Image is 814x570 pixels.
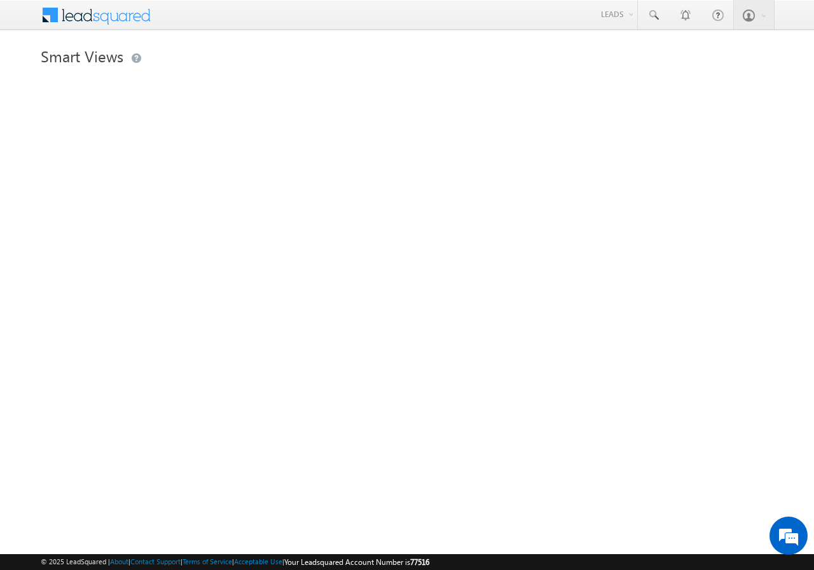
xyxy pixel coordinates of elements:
[234,557,282,566] a: Acceptable Use
[41,46,123,66] span: Smart Views
[284,557,429,567] span: Your Leadsquared Account Number is
[410,557,429,567] span: 77516
[183,557,232,566] a: Terms of Service
[41,556,429,568] span: © 2025 LeadSquared | | | | |
[110,557,128,566] a: About
[130,557,181,566] a: Contact Support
